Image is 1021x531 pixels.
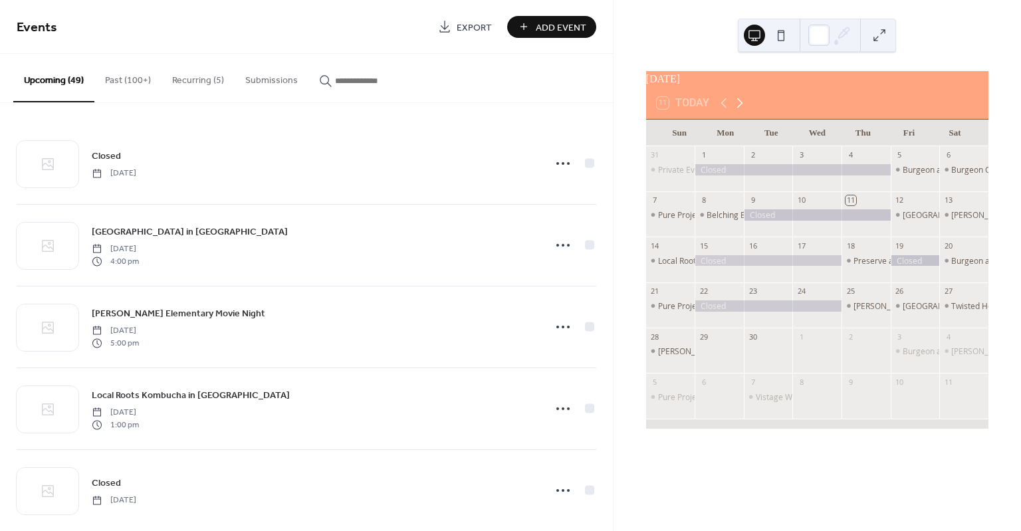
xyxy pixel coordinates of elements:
a: Export [428,16,502,38]
div: Burgeon at the Oasis [891,164,940,175]
span: 1:00 pm [92,419,139,431]
div: Weir Beer [939,346,988,357]
div: [PERSON_NAME] [853,300,916,312]
div: Belching Beaver Oceanside [695,209,744,221]
div: 1 [699,150,709,160]
div: Local Roots Kombucha in [GEOGRAPHIC_DATA] [658,255,831,266]
a: [GEOGRAPHIC_DATA] in [GEOGRAPHIC_DATA] [92,224,288,239]
div: Pure Project Vista [658,300,723,312]
span: [DATE] [92,167,136,179]
div: 27 [943,286,953,296]
div: 13 [943,195,953,205]
div: Pure Project Vista [658,209,723,221]
button: Upcoming (49) [13,54,94,102]
div: 12 [895,195,905,205]
div: 22 [699,286,709,296]
div: [PERSON_NAME] Beer [658,346,740,357]
div: Closed [695,255,842,266]
button: Submissions [235,54,308,101]
div: 11 [846,195,855,205]
div: Preserve at Melrose, Vista [842,255,891,266]
div: 28 [650,332,660,342]
div: 26 [895,286,905,296]
button: Add Event [507,16,596,38]
div: 9 [846,377,855,387]
div: 18 [846,241,855,251]
div: 31 [650,150,660,160]
div: 7 [650,195,660,205]
div: Belching Beaver Oceanside [707,209,808,221]
div: 25 [846,286,855,296]
span: [DATE] [92,325,139,337]
div: 11 [943,377,953,387]
div: 3 [895,332,905,342]
div: Twisted Horn Mead [939,300,988,312]
div: Tue [748,120,794,146]
div: Local Roots Kombucha in Vista [646,255,695,266]
span: [GEOGRAPHIC_DATA] in [GEOGRAPHIC_DATA] [92,225,288,239]
div: 2 [748,150,758,160]
div: Carrillo Elementary Movie Night [939,209,988,221]
div: Burgeon Carlsbad [939,164,988,175]
div: 10 [796,195,806,205]
div: Burgeon at the Oasis [891,346,940,357]
div: 9 [748,195,758,205]
div: 14 [650,241,660,251]
div: 29 [699,332,709,342]
div: 4 [943,332,953,342]
div: Lost Abbey Sanctuary in San Marcos [891,209,940,221]
div: 5 [895,150,905,160]
span: Add Event [536,21,586,35]
span: [DATE] [92,243,139,255]
div: Mon [703,120,748,146]
div: 6 [699,377,709,387]
div: Vistage Worldwide Inc--La Jolla [744,391,793,403]
div: Weir Beer [646,346,695,357]
span: [PERSON_NAME] Elementary Movie Night [92,307,265,321]
div: Sat [932,120,978,146]
div: Pure Project Vista [646,209,695,221]
div: Lost Abbey Sanctuary [891,300,940,312]
div: 1 [796,332,806,342]
div: Closed [744,209,891,221]
a: Closed [92,148,121,163]
div: Thu [840,120,886,146]
div: 7 [748,377,758,387]
span: 4:00 pm [92,255,139,267]
div: Fri [886,120,932,146]
span: 5:00 pm [92,337,139,349]
button: Recurring (5) [162,54,235,101]
div: 20 [943,241,953,251]
div: 23 [748,286,758,296]
div: [DATE] [646,71,988,87]
div: 24 [796,286,806,296]
div: Closed [695,164,891,175]
span: Closed [92,150,121,163]
div: Private Event (Block Party [658,164,752,175]
div: Vistage Worldwide Inc--[GEOGRAPHIC_DATA] [756,391,921,403]
div: 5 [650,377,660,387]
div: Private Event (Block Party [646,164,695,175]
div: 2 [846,332,855,342]
span: Closed [92,477,121,490]
span: [DATE] [92,494,136,506]
a: [PERSON_NAME] Elementary Movie Night [92,306,265,321]
div: Pure Project Vista [646,300,695,312]
div: 4 [846,150,855,160]
a: Closed [92,475,121,490]
span: Export [457,21,492,35]
span: [DATE] [92,407,139,419]
div: 15 [699,241,709,251]
div: Wed [794,120,840,146]
div: Pure Project Vista [658,391,723,403]
div: 19 [895,241,905,251]
div: 3 [796,150,806,160]
div: 8 [796,377,806,387]
div: Closed [891,255,940,266]
div: 16 [748,241,758,251]
div: Sun [657,120,703,146]
div: 8 [699,195,709,205]
div: Closed [695,300,842,312]
div: Burgeon at the Oasis [939,255,988,266]
span: Local Roots Kombucha in [GEOGRAPHIC_DATA] [92,389,290,403]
